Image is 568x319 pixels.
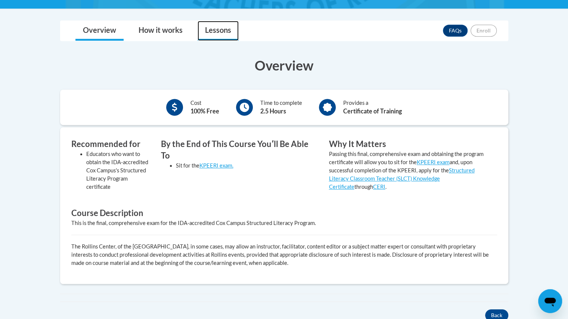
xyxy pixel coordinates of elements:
[329,150,486,191] p: Passing this final, comprehensive exam and obtaining the program certificate will allow you to si...
[443,25,468,37] a: FAQs
[343,99,402,116] div: Provides a
[329,167,475,190] a: Structured Literacy Classroom Teacher (SLCT) Knowledge Certificate
[260,99,302,116] div: Time to complete
[417,159,450,165] a: KPEERI exam
[260,107,286,115] b: 2.5 Hours
[131,21,190,41] a: How it works
[373,184,385,190] a: CERI
[71,138,150,150] h3: Recommended for
[198,21,239,41] a: Lessons
[329,138,486,150] h3: Why It Matters
[75,21,124,41] a: Overview
[199,162,233,169] a: KPEERI exam.
[190,99,219,116] div: Cost
[176,162,318,170] li: Sit for the
[161,138,318,162] h3: By the End of This Course Youʹll Be Able To
[60,56,508,75] h3: Overview
[86,150,150,191] li: Educators who want to obtain the IDA-accredited Cox Campus's Structured Literacy Program certificate
[343,107,402,115] b: Certificate of Training
[538,289,562,313] iframe: Button to launch messaging window
[190,107,219,115] b: 100% Free
[471,25,497,37] button: Enroll
[71,219,497,227] div: This is the final, comprehensive exam for the IDA-accredited Cox Campus Structured Literacy Program.
[71,243,497,267] p: The Rollins Center, of the [GEOGRAPHIC_DATA], in some cases, may allow an instructor, facilitator...
[71,207,497,219] h3: Course Description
